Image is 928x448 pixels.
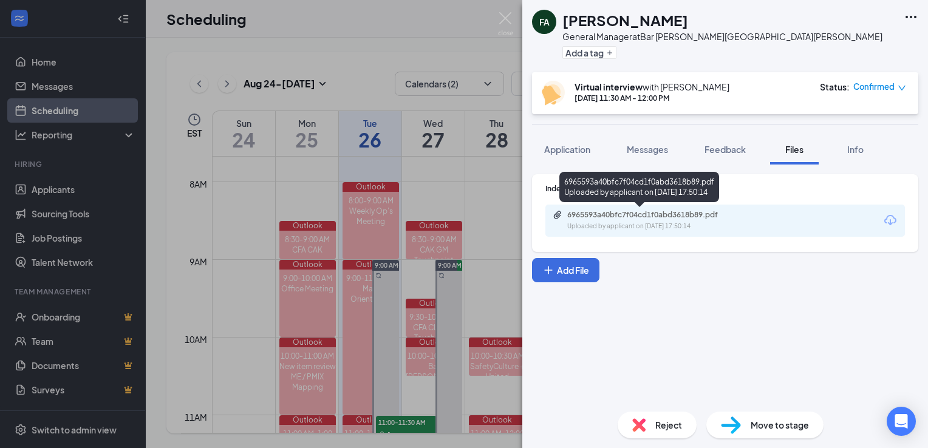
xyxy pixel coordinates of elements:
svg: Download [883,213,898,228]
svg: Paperclip [553,210,562,220]
div: Indeed Resume [545,183,905,194]
span: down [898,84,906,92]
span: Feedback [705,144,746,155]
div: Uploaded by applicant on [DATE] 17:50:14 [567,222,749,231]
span: Info [847,144,864,155]
h1: [PERSON_NAME] [562,10,688,30]
span: Files [785,144,803,155]
svg: Ellipses [904,10,918,24]
a: Paperclip6965593a40bfc7f04cd1f0abd3618b89.pdfUploaded by applicant on [DATE] 17:50:14 [553,210,749,231]
span: Messages [627,144,668,155]
span: Move to stage [751,418,809,432]
div: General Manager at Bar [PERSON_NAME][GEOGRAPHIC_DATA][PERSON_NAME] [562,30,882,42]
div: Open Intercom Messenger [887,407,916,436]
span: Confirmed [853,81,895,93]
div: [DATE] 11:30 AM - 12:00 PM [575,93,729,103]
div: FA [539,16,550,28]
div: 6965593a40bfc7f04cd1f0abd3618b89.pdf Uploaded by applicant on [DATE] 17:50:14 [559,172,719,202]
div: Status : [820,81,850,93]
svg: Plus [542,264,554,276]
button: PlusAdd a tag [562,46,616,59]
svg: Plus [606,49,613,56]
span: Reject [655,418,682,432]
b: Virtual interview [575,81,643,92]
button: Add FilePlus [532,258,599,282]
span: Application [544,144,590,155]
div: 6965593a40bfc7f04cd1f0abd3618b89.pdf [567,210,737,220]
div: with [PERSON_NAME] [575,81,729,93]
